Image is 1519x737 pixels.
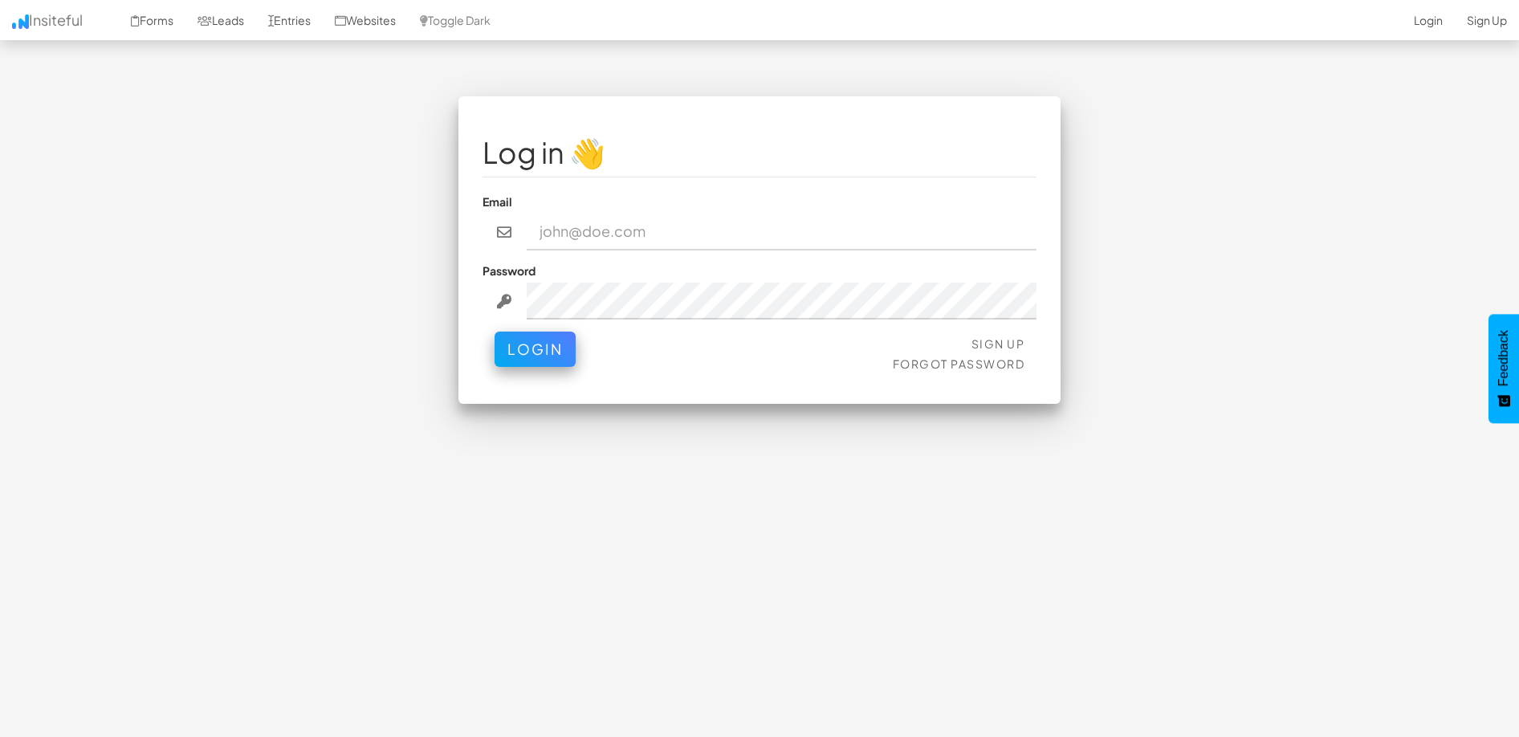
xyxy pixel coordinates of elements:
[12,14,29,29] img: icon.png
[971,336,1025,351] a: Sign Up
[483,136,1036,169] h1: Log in 👋
[483,193,512,210] label: Email
[893,356,1025,371] a: Forgot Password
[483,263,536,279] label: Password
[495,332,576,367] button: Login
[1488,314,1519,423] button: Feedback - Show survey
[1497,330,1511,386] span: Feedback
[527,214,1037,250] input: john@doe.com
